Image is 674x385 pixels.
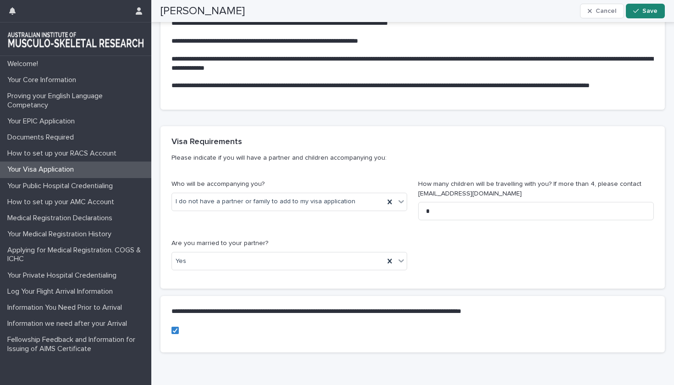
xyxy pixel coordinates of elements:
[171,154,650,162] p: Please indicate if you will have a partner and children accompanying you:
[626,4,665,18] button: Save
[4,133,81,142] p: Documents Required
[4,117,82,126] p: Your EPIC Application
[418,179,654,199] p: How many children will be travelling with you? If more than 4, please contact [EMAIL_ADDRESS][DOM...
[4,165,81,174] p: Your Visa Application
[171,179,407,189] p: Who will be accompanying you?
[171,239,407,248] p: Are you married to your partner?
[176,197,355,206] span: I do not have a partner or family to add to my visa application
[642,8,657,14] span: Save
[4,335,151,353] p: Fellowship Feedback and Information for Issuing of AIMS Certificate
[4,319,134,328] p: Information we need after your Arrival
[4,246,151,263] p: Applying for Medical Registration. COGS & ICHC
[4,214,120,223] p: Medical Registration Declarations
[4,76,83,84] p: Your Core Information
[171,137,242,147] h2: Visa Requirements
[596,8,616,14] span: Cancel
[4,92,151,109] p: Proving your English Language Competancy
[4,287,120,296] p: Log Your Flight Arrival Information
[176,257,186,266] span: Yes
[4,60,45,68] p: Welcome!
[4,182,120,190] p: Your Public Hospital Credentialing
[4,149,124,158] p: How to set up your RACS Account
[580,4,624,18] button: Cancel
[7,30,144,48] img: 1xcjEmqDTcmQhduivVBy
[4,230,119,239] p: Your Medical Registration History
[4,303,129,312] p: Information You Need Prior to Arrival
[4,198,122,206] p: How to set up your AMC Account
[160,5,245,18] h2: [PERSON_NAME]
[4,271,124,280] p: Your Private Hospital Credentialing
